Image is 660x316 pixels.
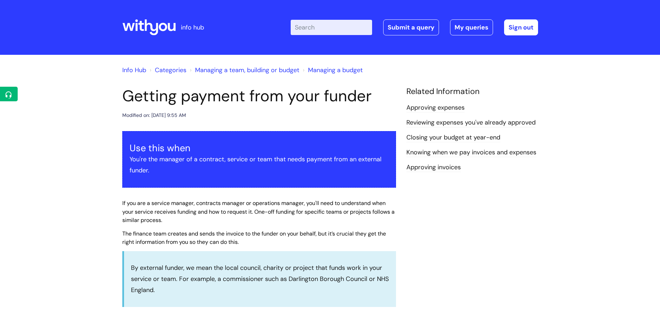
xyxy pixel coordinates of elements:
[406,148,536,157] a: Knowing when we pay invoices and expenses
[122,199,395,224] span: If you are a service manager, contracts manager or operations manager, you'll need to understand ...
[131,262,389,296] p: By external funder, we mean the local council, charity or project that funds work in your service...
[291,20,372,35] input: Search
[148,65,186,76] li: Solution home
[406,87,538,96] h4: Related Information
[130,154,389,176] p: You're the manager of a contract, service or team that needs payment from an external funder.
[504,19,538,35] a: Sign out
[130,143,389,154] h3: Use this when
[291,19,538,35] div: | -
[188,65,299,76] li: Managing a team, building or budget
[450,19,493,35] a: My queries
[406,163,461,172] a: Approving invoices
[155,66,186,74] a: Categories
[122,111,186,120] div: Modified on: [DATE] 9:55 AM
[122,87,396,105] h1: Getting payment from your funder
[122,66,146,74] a: Info Hub
[406,118,536,127] a: Reviewing expenses you've already approved
[406,103,465,112] a: Approving expenses
[181,22,204,33] p: info hub
[383,19,439,35] a: Submit a query
[406,133,500,142] a: Closing your budget at year-end
[122,230,386,246] span: The finance team creates and sends the invoice to the funder on your behalf, but it’s crucial the...
[301,65,363,76] li: Managing a budget
[308,66,363,74] a: Managing a budget
[195,66,299,74] a: Managing a team, building or budget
